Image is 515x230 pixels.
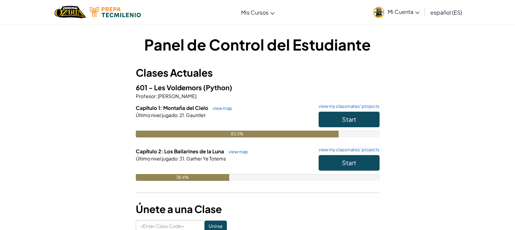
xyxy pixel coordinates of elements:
a: Ozaria by CodeCombat logo [55,5,86,19]
h3: Clases Actuales [136,65,380,80]
a: Mis Cursos [238,3,278,21]
button: Start [319,112,380,127]
span: : [177,155,179,161]
span: Gauntlet [185,112,206,118]
span: 21. [179,112,185,118]
span: Mis Cursos [241,9,269,16]
span: 31. [179,155,186,161]
span: español (ES) [430,9,462,16]
span: Profesor [136,93,156,99]
span: Capítulo 2: Los Bailarines de la Luna [136,148,225,154]
span: (Python) [203,83,232,92]
span: Start [342,115,356,123]
span: [PERSON_NAME] [157,93,196,99]
span: : [177,112,179,118]
a: view my classmates' projects [315,104,380,109]
a: view map [225,149,248,154]
div: 38.4% [136,174,229,181]
a: Mi Cuenta [370,1,423,23]
img: Tecmilenio logo [89,7,141,17]
span: Último nivel jugado [136,155,177,161]
a: view my classmates' projects [315,148,380,152]
span: : [156,93,157,99]
a: español (ES) [427,3,466,21]
div: 83.3% [136,131,339,137]
span: 601 - Les Voldemors [136,83,203,92]
button: Start [319,155,380,171]
a: view map [209,106,232,111]
span: Último nivel jugado [136,112,177,118]
span: Capítulo 1: Montaña del Cielo [136,104,209,111]
span: Mi Cuenta [388,8,420,15]
span: Gather Ye Totems [186,155,226,161]
img: avatar [373,7,384,18]
h1: Panel de Control del Estudiante [136,34,380,55]
img: Home [55,5,86,19]
span: Start [342,159,356,167]
h3: Únete a una Clase [136,202,380,217]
